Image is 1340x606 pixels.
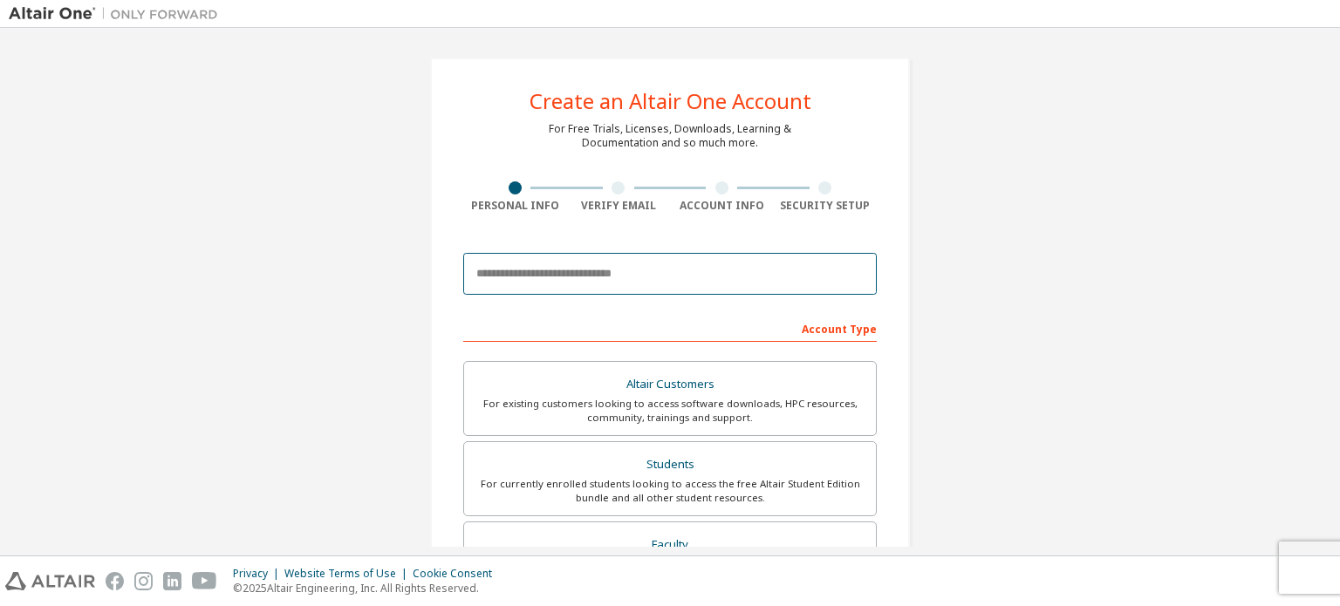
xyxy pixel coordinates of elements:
[774,199,878,213] div: Security Setup
[475,397,865,425] div: For existing customers looking to access software downloads, HPC resources, community, trainings ...
[463,314,877,342] div: Account Type
[475,533,865,557] div: Faculty
[670,199,774,213] div: Account Info
[284,567,413,581] div: Website Terms of Use
[475,453,865,477] div: Students
[567,199,671,213] div: Verify Email
[463,199,567,213] div: Personal Info
[530,91,811,112] div: Create an Altair One Account
[192,572,217,590] img: youtube.svg
[163,572,181,590] img: linkedin.svg
[233,567,284,581] div: Privacy
[233,581,502,596] p: © 2025 Altair Engineering, Inc. All Rights Reserved.
[9,5,227,23] img: Altair One
[134,572,153,590] img: instagram.svg
[549,122,791,150] div: For Free Trials, Licenses, Downloads, Learning & Documentation and so much more.
[475,477,865,505] div: For currently enrolled students looking to access the free Altair Student Edition bundle and all ...
[475,372,865,397] div: Altair Customers
[5,572,95,590] img: altair_logo.svg
[413,567,502,581] div: Cookie Consent
[106,572,124,590] img: facebook.svg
